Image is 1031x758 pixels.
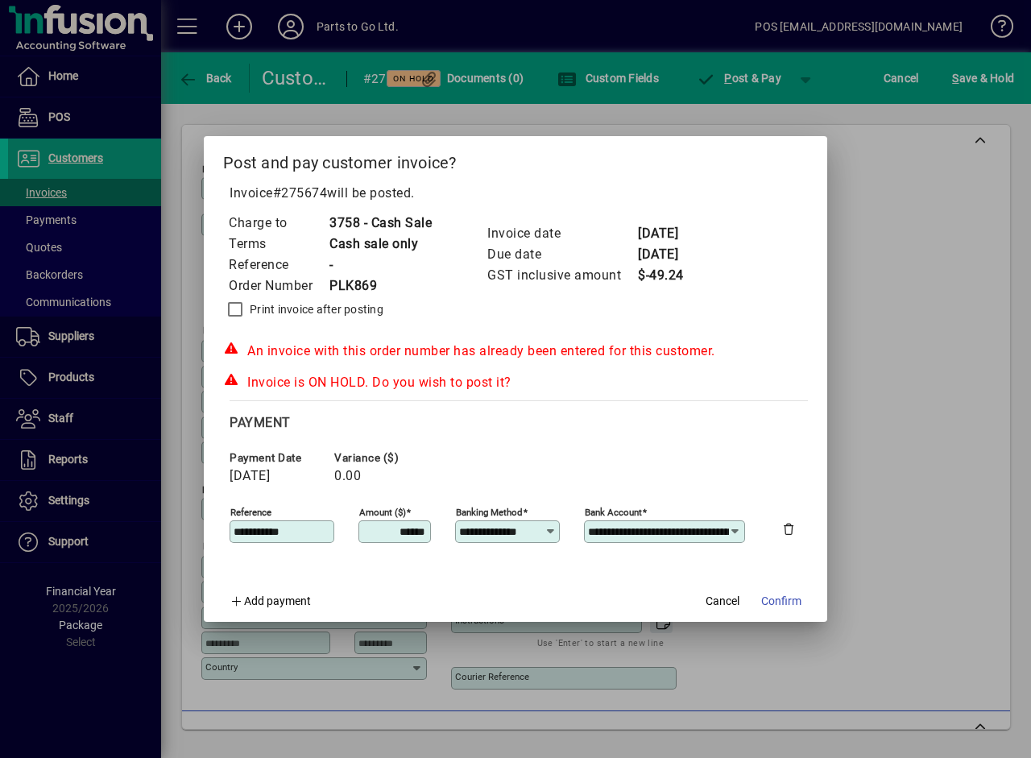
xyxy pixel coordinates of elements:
td: Charge to [228,213,329,234]
mat-label: Bank Account [585,507,642,518]
span: Payment date [230,452,326,464]
td: $-49.24 [637,265,702,286]
td: PLK869 [329,275,432,296]
td: Due date [487,244,637,265]
td: - [329,255,432,275]
h2: Post and pay customer invoice? [204,136,827,183]
div: Invoice is ON HOLD. Do you wish to post it? [223,373,808,392]
span: Add payment [244,594,311,607]
span: Variance ($) [334,452,431,464]
td: 3758 - Cash Sale [329,213,432,234]
td: Terms [228,234,329,255]
button: Confirm [755,586,808,615]
mat-label: Amount ($) [359,507,406,518]
button: Cancel [697,586,748,615]
td: GST inclusive amount [487,265,637,286]
td: Reference [228,255,329,275]
span: [DATE] [230,469,270,483]
button: Add payment [223,586,317,615]
td: Cash sale only [329,234,432,255]
mat-label: Reference [230,507,271,518]
span: 0.00 [334,469,361,483]
label: Print invoice after posting [246,301,383,317]
span: Cancel [706,593,739,610]
td: Order Number [228,275,329,296]
span: Confirm [761,593,801,610]
td: Invoice date [487,223,637,244]
mat-label: Banking method [456,507,523,518]
td: [DATE] [637,244,702,265]
div: An invoice with this order number has already been entered for this customer. [223,342,808,361]
span: Payment [230,415,291,430]
td: [DATE] [637,223,702,244]
span: #275674 [273,185,328,201]
p: Invoice will be posted . [223,184,808,203]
